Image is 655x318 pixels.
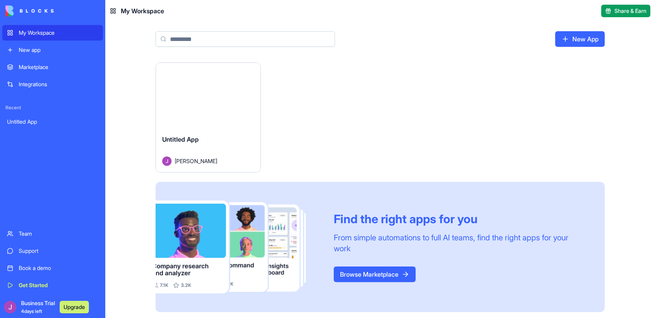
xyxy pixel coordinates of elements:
span: Recent [2,105,103,111]
a: Browse Marketplace [334,266,416,282]
a: New app [2,42,103,58]
div: New app [19,46,98,54]
span: Share & Earn [614,7,646,15]
span: 4 days left [21,308,42,314]
a: My Workspace [2,25,103,41]
a: Marketplace [2,59,103,75]
a: Untitled AppAvatar[PERSON_NAME] [156,62,261,172]
a: Untitled App [2,114,103,130]
img: logo [5,5,54,16]
div: Untitled App [7,118,98,126]
a: New App [555,31,605,47]
span: My Workspace [121,6,164,16]
div: Get Started [19,281,98,289]
span: [PERSON_NAME] [175,157,217,165]
img: ACg8ocJVajMc6zdSirYzH5oGdYEmeGaz5Co9EZ08Zy3ZtXlgSDpGww=s96-c [4,301,16,313]
button: Share & Earn [601,5,650,17]
div: From simple automations to full AI teams, find the right apps for your work [334,232,586,254]
div: Find the right apps for you [334,212,586,226]
div: Support [19,247,98,255]
span: Business Trial [21,299,55,315]
button: Upgrade [60,301,89,313]
div: Integrations [19,80,98,88]
div: Marketplace [19,63,98,71]
div: Book a demo [19,264,98,272]
span: Untitled App [162,135,199,143]
a: Integrations [2,76,103,92]
img: Frame_181_egmpey.png [156,201,321,294]
div: Team [19,230,98,238]
a: Support [2,243,103,259]
a: Team [2,226,103,242]
img: Avatar [162,156,172,166]
div: My Workspace [19,29,98,37]
a: Get Started [2,277,103,293]
a: Book a demo [2,260,103,276]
